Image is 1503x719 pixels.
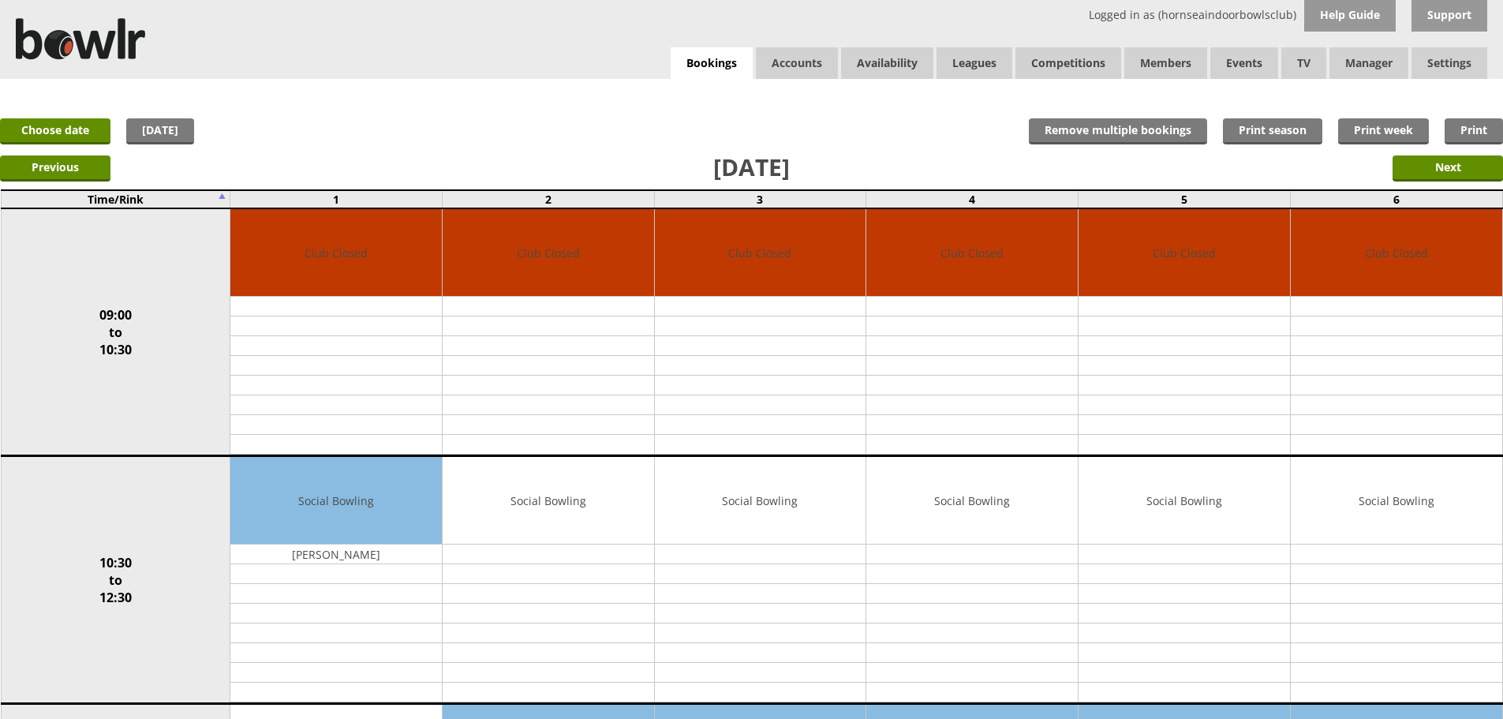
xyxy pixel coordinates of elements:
td: 5 [1079,190,1291,208]
td: Club Closed [230,209,442,297]
td: 09:00 to 10:30 [1,208,230,456]
input: Remove multiple bookings [1029,118,1207,144]
td: Social Bowling [1079,457,1290,545]
td: Club Closed [1291,209,1502,297]
td: Social Bowling [443,457,654,545]
td: Time/Rink [1,190,230,208]
td: Club Closed [1079,209,1290,297]
td: 2 [442,190,654,208]
span: Manager [1329,47,1408,79]
a: Leagues [937,47,1012,79]
td: Club Closed [655,209,866,297]
a: Bookings [671,47,753,80]
td: Social Bowling [655,457,866,545]
td: 10:30 to 12:30 [1,456,230,704]
td: 1 [230,190,443,208]
td: Club Closed [866,209,1078,297]
td: Social Bowling [230,457,442,545]
a: Print week [1338,118,1429,144]
td: 6 [1290,190,1502,208]
a: Availability [841,47,933,79]
span: Settings [1411,47,1487,79]
span: Accounts [756,47,838,79]
a: Events [1210,47,1278,79]
a: Competitions [1015,47,1121,79]
span: TV [1281,47,1326,79]
td: Social Bowling [866,457,1078,545]
a: Print season [1223,118,1322,144]
a: [DATE] [126,118,194,144]
td: Club Closed [443,209,654,297]
td: 4 [866,190,1079,208]
a: Print [1445,118,1503,144]
span: Members [1124,47,1207,79]
td: Social Bowling [1291,457,1502,545]
td: 3 [654,190,866,208]
input: Next [1393,155,1503,182]
td: [PERSON_NAME] [230,545,442,564]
